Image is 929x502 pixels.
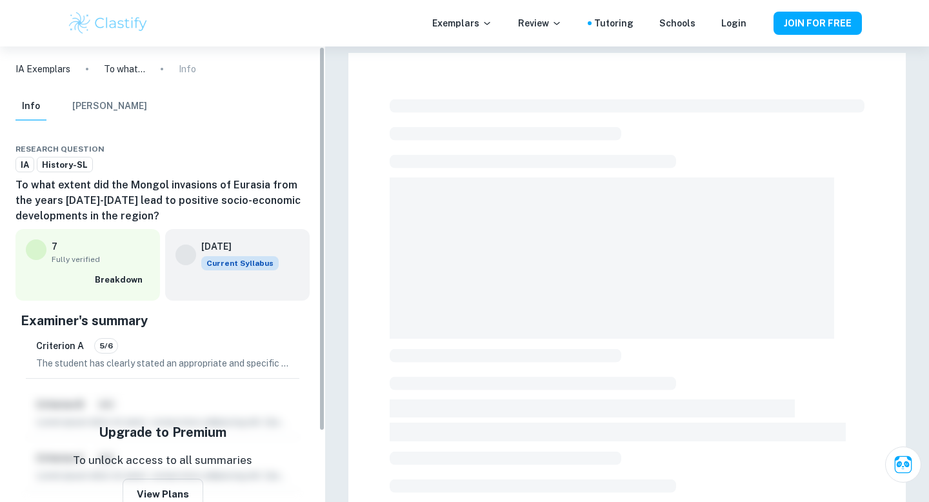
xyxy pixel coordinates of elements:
span: History-SL [37,159,92,172]
h6: To what extent did the Mongol invasions of Eurasia from the years [DATE]-[DATE] lead to positive ... [15,177,310,224]
span: Fully verified [52,254,150,265]
a: History-SL [37,157,93,173]
h5: Examiner's summary [21,311,305,330]
span: 5/6 [95,340,117,352]
a: IA Exemplars [15,62,70,76]
span: Current Syllabus [201,256,279,270]
button: JOIN FOR FREE [774,12,862,35]
a: Tutoring [594,16,634,30]
button: Info [15,92,46,121]
p: To unlock access to all summaries [73,452,252,469]
button: Ask Clai [885,447,921,483]
p: 7 [52,239,57,254]
h5: Upgrade to Premium [99,423,226,442]
button: [PERSON_NAME] [72,92,147,121]
img: Clastify logo [67,10,149,36]
div: This exemplar is based on the current syllabus. Feel free to refer to it for inspiration/ideas wh... [201,256,279,270]
div: Share [261,141,271,157]
p: Exemplars [432,16,492,30]
h6: [DATE] [201,239,268,254]
a: Login [721,16,746,30]
p: To what extent did the Mongol invasions of Eurasia from the years [DATE]-[DATE] lead to positive ... [104,62,145,76]
button: Breakdown [92,270,150,290]
span: Research question [15,143,105,155]
p: Review [518,16,562,30]
p: Info [179,62,196,76]
h6: Criterion A [36,339,84,353]
a: Schools [659,16,695,30]
div: Bookmark [286,141,297,157]
div: Download [274,141,284,157]
div: Report issue [299,141,310,157]
span: IA [16,159,34,172]
a: IA [15,157,34,173]
button: Help and Feedback [757,20,763,26]
p: The student has clearly stated an appropriate and specific question for the historical investigat... [36,356,289,370]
